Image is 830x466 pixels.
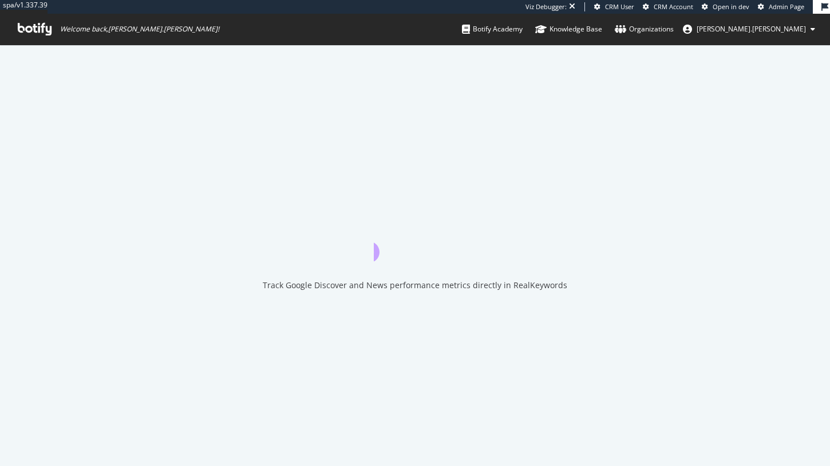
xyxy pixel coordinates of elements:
span: Welcome back, [PERSON_NAME].[PERSON_NAME] ! [60,25,219,34]
span: CRM Account [654,2,693,11]
button: [PERSON_NAME].[PERSON_NAME] [674,20,824,38]
a: Knowledge Base [535,14,602,45]
div: Botify Academy [462,23,523,35]
div: animation [374,220,456,261]
a: Open in dev [702,2,749,11]
a: CRM User [594,2,634,11]
span: jessica.jordan [697,24,806,34]
span: Open in dev [713,2,749,11]
span: Admin Page [769,2,804,11]
div: Track Google Discover and News performance metrics directly in RealKeywords [263,280,567,291]
span: CRM User [605,2,634,11]
a: CRM Account [643,2,693,11]
a: Botify Academy [462,14,523,45]
a: Admin Page [758,2,804,11]
div: Organizations [615,23,674,35]
a: Organizations [615,14,674,45]
div: Viz Debugger: [525,2,567,11]
div: Knowledge Base [535,23,602,35]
